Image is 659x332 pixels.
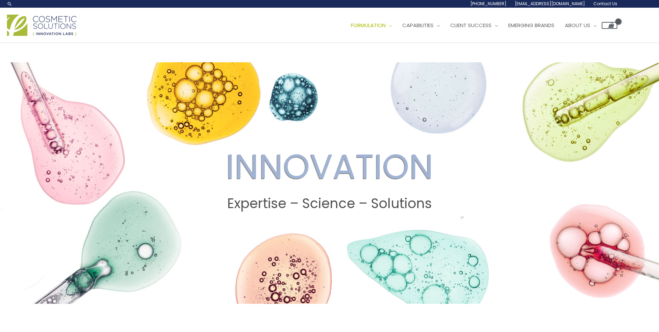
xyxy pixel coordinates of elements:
[7,1,13,7] a: Search icon link
[602,22,617,29] a: View Shopping Cart, empty
[445,15,503,36] a: Client Success
[560,15,602,36] a: About Us
[503,15,560,36] a: Emerging Brands
[340,15,617,36] nav: Site Navigation
[508,22,554,29] span: Emerging Brands
[7,146,652,187] h2: INNOVATION
[515,1,585,7] span: [EMAIL_ADDRESS][DOMAIN_NAME]
[351,22,386,29] span: Formulation
[565,22,590,29] span: About Us
[450,22,492,29] span: Client Success
[397,15,445,36] a: Capabilities
[346,15,397,36] a: Formulation
[593,1,617,7] span: Contact Us
[470,1,506,7] span: [PHONE_NUMBER]
[7,15,76,36] img: Cosmetic Solutions Logo
[402,22,434,29] span: Capabilities
[7,196,652,212] h2: Expertise – Science – Solutions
